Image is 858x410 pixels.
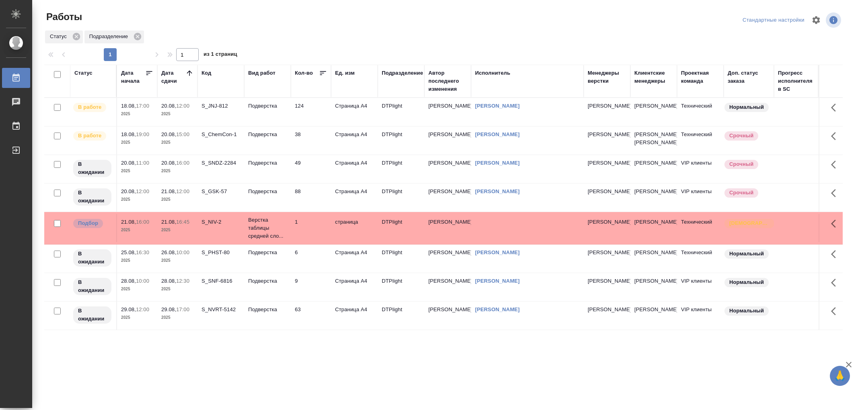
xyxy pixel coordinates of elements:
[72,188,112,206] div: Исполнитель назначен, приступать к работе пока рано
[89,33,131,41] p: Подразделение
[826,98,846,117] button: Здесь прячутся важные кнопки
[331,98,378,126] td: Страница А4
[677,126,724,155] td: Технический
[176,188,189,194] p: 12:00
[588,277,626,285] p: [PERSON_NAME]
[335,69,355,77] div: Ед. изм
[161,110,193,118] p: 2025
[121,139,153,147] p: 2025
[378,273,424,301] td: DTPlight
[74,69,93,77] div: Статус
[588,218,626,226] p: [PERSON_NAME]
[588,159,626,167] p: [PERSON_NAME]
[161,188,176,194] p: 21.08,
[826,155,846,174] button: Здесь прячутся важные кнопки
[72,306,112,324] div: Исполнитель назначен, приступать к работе пока рано
[202,277,240,285] div: S_SNF-6816
[677,273,724,301] td: VIP клиенты
[161,196,193,204] p: 2025
[248,159,287,167] p: Подверстка
[136,306,149,312] p: 12:00
[44,10,82,23] span: Работы
[176,219,189,225] p: 16:45
[161,139,193,147] p: 2025
[72,102,112,113] div: Исполнитель выполняет работу
[378,214,424,242] td: DTPlight
[826,302,846,321] button: Здесь прячутся важные кнопки
[826,214,846,233] button: Здесь прячутся важные кнопки
[331,245,378,273] td: Страница А4
[78,160,107,176] p: В ожидании
[78,219,98,227] p: Подбор
[248,277,287,285] p: Подверстка
[424,302,471,330] td: [PERSON_NAME]
[378,302,424,330] td: DTPlight
[161,278,176,284] p: 28.08,
[78,250,107,266] p: В ожидании
[202,249,240,257] div: S_PHST-80
[161,306,176,312] p: 29.08,
[475,160,520,166] a: [PERSON_NAME]
[778,69,814,93] div: Прогресс исполнителя в SC
[176,160,189,166] p: 16:00
[475,69,510,77] div: Исполнитель
[424,273,471,301] td: [PERSON_NAME]
[424,214,471,242] td: [PERSON_NAME]
[833,367,847,384] span: 🙏
[634,69,673,85] div: Клиентские менеджеры
[677,245,724,273] td: Технический
[382,69,423,77] div: Подразделение
[78,278,107,294] p: В ожидании
[428,69,467,93] div: Автор последнего изменения
[729,219,770,227] p: [DEMOGRAPHIC_DATA]
[826,126,846,146] button: Здесь прячутся важные кнопки
[248,306,287,314] p: Подверстка
[136,278,149,284] p: 10:00
[630,155,677,183] td: [PERSON_NAME]
[78,307,107,323] p: В ожидании
[826,184,846,203] button: Здесь прячутся важные кнопки
[807,10,826,30] span: Настроить таблицу
[248,188,287,196] p: Подверстка
[729,132,753,140] p: Срочный
[161,69,185,85] div: Дата сдачи
[84,31,144,43] div: Подразделение
[136,160,149,166] p: 11:00
[136,103,149,109] p: 17:00
[729,250,764,258] p: Нормальный
[121,219,136,225] p: 21.08,
[248,102,287,110] p: Подверстка
[248,131,287,139] p: Подверстка
[72,218,112,229] div: Можно подбирать исполнителей
[161,219,176,225] p: 21.08,
[121,257,153,265] p: 2025
[588,131,626,139] p: [PERSON_NAME]
[378,98,424,126] td: DTPlight
[121,69,145,85] div: Дата начала
[176,103,189,109] p: 12:00
[121,226,153,234] p: 2025
[378,155,424,183] td: DTPlight
[121,167,153,175] p: 2025
[176,131,189,137] p: 15:00
[202,188,240,196] div: S_GSK-57
[78,189,107,205] p: В ожидании
[72,131,112,141] div: Исполнитель выполняет работу
[161,257,193,265] p: 2025
[161,103,176,109] p: 20.08,
[331,155,378,183] td: Страница А4
[161,131,176,137] p: 20.08,
[121,285,153,293] p: 2025
[677,184,724,212] td: VIP клиенты
[202,218,240,226] div: S_NIV-2
[248,249,287,257] p: Подверстка
[72,249,112,267] div: Исполнитель назначен, приступать к работе пока рано
[121,196,153,204] p: 2025
[202,102,240,110] div: S_JNJ-812
[161,167,193,175] p: 2025
[161,285,193,293] p: 2025
[378,184,424,212] td: DTPlight
[121,314,153,322] p: 2025
[136,219,149,225] p: 16:00
[475,249,520,255] a: [PERSON_NAME]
